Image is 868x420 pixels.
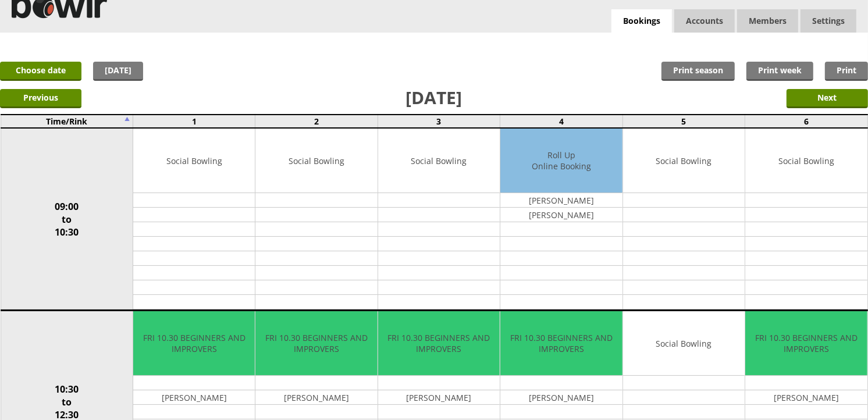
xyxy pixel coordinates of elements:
td: Time/Rink [1,115,133,128]
td: FRI 10.30 BEGINNERS AND IMPROVERS [500,311,622,376]
td: [PERSON_NAME] [255,390,377,405]
span: Settings [801,9,856,33]
td: Social Bowling [378,129,500,193]
td: FRI 10.30 BEGINNERS AND IMPROVERS [745,311,867,376]
a: Print [825,62,868,81]
td: Roll Up Online Booking [500,129,622,193]
td: 5 [622,115,745,128]
td: [PERSON_NAME] [133,390,255,405]
td: FRI 10.30 BEGINNERS AND IMPROVERS [255,311,377,376]
a: [DATE] [93,62,143,81]
a: Bookings [611,9,672,33]
td: FRI 10.30 BEGINNERS AND IMPROVERS [378,311,500,376]
td: 4 [500,115,622,128]
span: Members [737,9,798,33]
td: [PERSON_NAME] [500,390,622,405]
td: 6 [745,115,867,128]
td: [PERSON_NAME] [378,390,500,405]
td: Social Bowling [623,311,745,376]
td: Social Bowling [133,129,255,193]
a: Print season [661,62,735,81]
td: Social Bowling [623,129,745,193]
td: 1 [133,115,255,128]
td: [PERSON_NAME] [745,390,867,405]
td: [PERSON_NAME] [500,208,622,222]
a: Print week [746,62,813,81]
td: Social Bowling [255,129,377,193]
td: FRI 10.30 BEGINNERS AND IMPROVERS [133,311,255,376]
input: Next [787,89,868,108]
td: Social Bowling [745,129,867,193]
td: 09:00 to 10:30 [1,128,133,311]
td: 3 [378,115,500,128]
td: [PERSON_NAME] [500,193,622,208]
span: Accounts [674,9,735,33]
td: 2 [255,115,378,128]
